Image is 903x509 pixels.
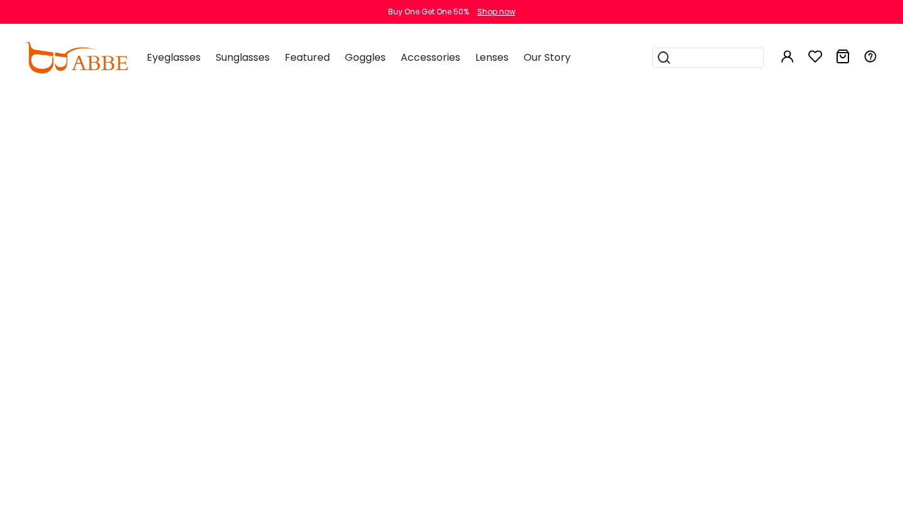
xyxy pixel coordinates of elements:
span: Lenses [475,50,509,65]
img: abbeglasses.com [25,42,128,73]
a: Shop now [471,6,515,17]
span: Goggles [345,50,386,65]
div: Buy One Get One 50% [388,6,469,18]
span: Our Story [524,50,571,65]
span: Accessories [401,50,460,65]
span: Eyeglasses [147,50,201,65]
span: Featured [285,50,330,65]
span: Sunglasses [216,50,270,65]
div: Shop now [477,6,515,18]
